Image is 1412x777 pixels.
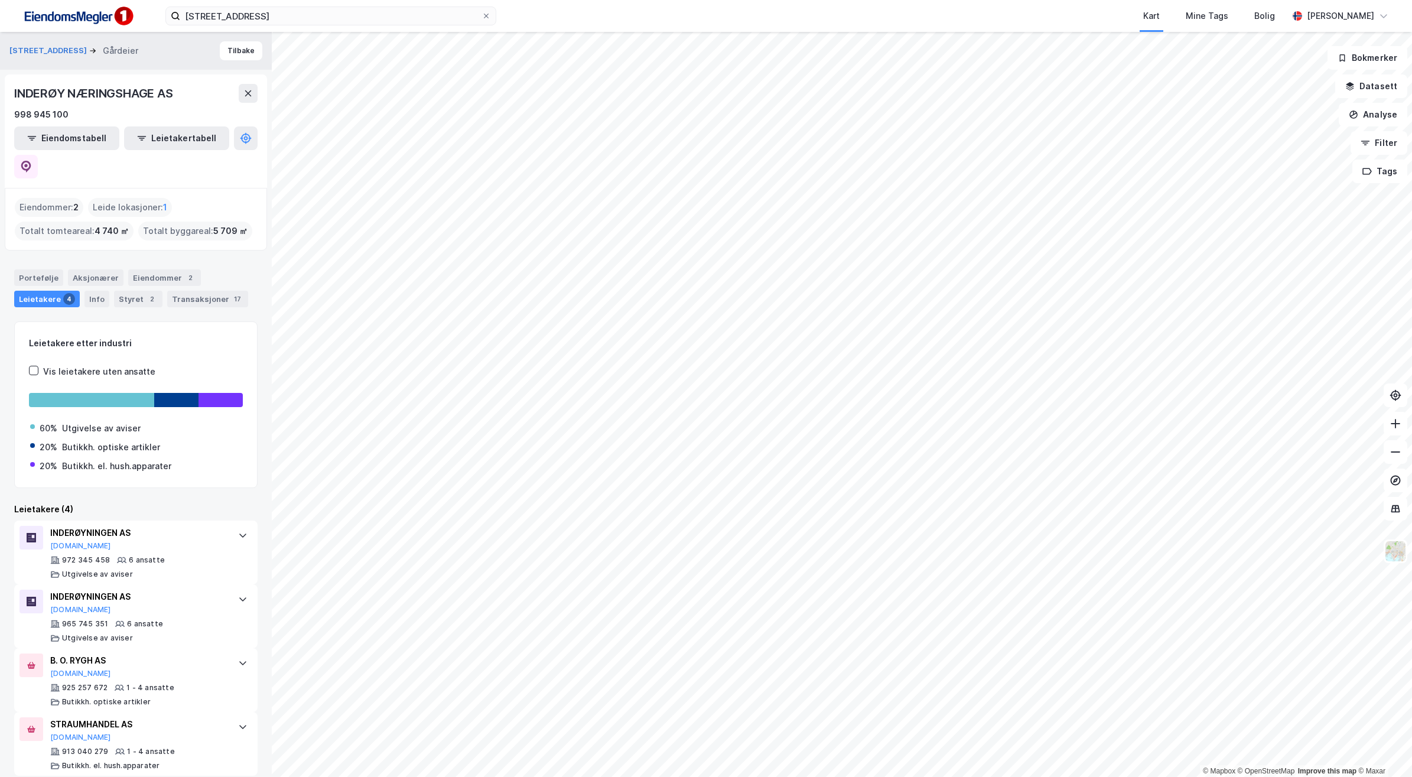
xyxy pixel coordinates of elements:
[1352,160,1407,183] button: Tags
[1335,74,1407,98] button: Datasett
[68,269,123,286] div: Aksjonærer
[1203,767,1235,775] a: Mapbox
[14,291,80,307] div: Leietakere
[95,224,129,238] span: 4 740 ㎡
[14,269,63,286] div: Portefølje
[146,293,158,305] div: 2
[14,126,119,150] button: Eiendomstabell
[163,200,167,214] span: 1
[50,590,226,604] div: INDERØYNINGEN AS
[103,44,138,58] div: Gårdeier
[1143,9,1160,23] div: Kart
[1353,720,1412,777] div: Kontrollprogram for chat
[14,502,258,516] div: Leietakere (4)
[1353,720,1412,777] iframe: Chat Widget
[40,459,57,473] div: 20%
[50,669,111,678] button: [DOMAIN_NAME]
[1254,9,1275,23] div: Bolig
[29,336,243,350] div: Leietakere etter industri
[62,633,133,643] div: Utgivelse av aviser
[88,198,172,217] div: Leide lokasjoner :
[50,541,111,551] button: [DOMAIN_NAME]
[62,570,133,579] div: Utgivelse av aviser
[15,198,83,217] div: Eiendommer :
[63,293,75,305] div: 4
[14,84,175,103] div: INDERØY NÆRINGSHAGE AS
[40,421,57,435] div: 60%
[62,761,160,771] div: Butikkh. el. hush.apparater
[62,555,110,565] div: 972 345 458
[62,619,108,629] div: 965 745 351
[50,654,226,668] div: B. O. RYGH AS
[62,683,108,693] div: 925 257 672
[1307,9,1374,23] div: [PERSON_NAME]
[15,222,134,240] div: Totalt tomteareal :
[50,717,226,732] div: STRAUMHANDEL AS
[9,45,89,57] button: [STREET_ADDRESS]
[127,619,163,629] div: 6 ansatte
[1384,540,1407,563] img: Z
[14,108,69,122] div: 998 945 100
[124,126,229,150] button: Leietakertabell
[180,7,481,25] input: Søk på adresse, matrikkel, gårdeiere, leietakere eller personer
[127,747,175,756] div: 1 - 4 ansatte
[1238,767,1295,775] a: OpenStreetMap
[129,555,165,565] div: 6 ansatte
[43,365,155,379] div: Vis leietakere uten ansatte
[84,291,109,307] div: Info
[73,200,79,214] span: 2
[1298,767,1356,775] a: Improve this map
[138,222,252,240] div: Totalt byggareal :
[50,605,111,615] button: [DOMAIN_NAME]
[1328,46,1407,70] button: Bokmerker
[50,526,226,540] div: INDERØYNINGEN AS
[62,421,141,435] div: Utgivelse av aviser
[62,440,160,454] div: Butikkh. optiske artikler
[126,683,174,693] div: 1 - 4 ansatte
[50,733,111,742] button: [DOMAIN_NAME]
[114,291,162,307] div: Styret
[19,3,137,30] img: F4PB6Px+NJ5v8B7XTbfpPpyloAAAAASUVORK5CYII=
[232,293,243,305] div: 17
[220,41,262,60] button: Tilbake
[213,224,248,238] span: 5 709 ㎡
[184,272,196,284] div: 2
[62,697,151,707] div: Butikkh. optiske artikler
[1339,103,1407,126] button: Analyse
[62,747,108,756] div: 913 040 279
[40,440,57,454] div: 20%
[1186,9,1228,23] div: Mine Tags
[128,269,201,286] div: Eiendommer
[62,459,171,473] div: Butikkh. el. hush.apparater
[1351,131,1407,155] button: Filter
[167,291,248,307] div: Transaksjoner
